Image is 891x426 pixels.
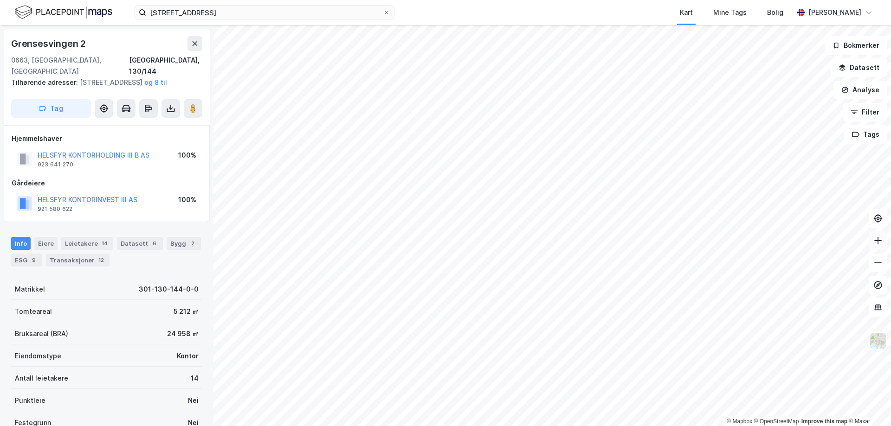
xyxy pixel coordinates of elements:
div: Bruksareal (BRA) [15,328,68,339]
div: Hjemmelshaver [12,133,202,144]
div: 923 641 270 [38,161,73,168]
div: 24 958 ㎡ [167,328,199,339]
div: 100% [178,150,196,161]
div: 12 [97,255,106,265]
button: Analyse [833,81,887,99]
div: [GEOGRAPHIC_DATA], 130/144 [129,55,202,77]
div: Bygg [167,237,201,250]
div: Leietakere [61,237,113,250]
div: Tomteareal [15,306,52,317]
button: Tag [11,99,91,118]
div: Bolig [767,7,783,18]
span: Tilhørende adresser: [11,78,80,86]
div: [PERSON_NAME] [808,7,861,18]
div: Transaksjoner [46,254,110,267]
a: Mapbox [727,418,752,425]
div: 301-130-144-0-0 [139,284,199,295]
div: Punktleie [15,395,45,406]
div: 9 [29,255,39,265]
div: [STREET_ADDRESS] [11,77,195,88]
div: Gårdeiere [12,178,202,189]
div: 14 [100,239,110,248]
a: OpenStreetMap [754,418,799,425]
button: Datasett [831,58,887,77]
div: Info [11,237,31,250]
img: logo.f888ab2527a4732fd821a326f86c7f29.svg [15,4,112,20]
div: 0663, [GEOGRAPHIC_DATA], [GEOGRAPHIC_DATA] [11,55,129,77]
div: 100% [178,194,196,205]
div: Eiere [34,237,58,250]
div: 2 [188,239,197,248]
div: Grensesvingen 2 [11,36,88,51]
div: ESG [11,254,42,267]
iframe: Chat Widget [845,381,891,426]
img: Z [869,332,887,350]
div: 6 [150,239,159,248]
button: Bokmerker [825,36,887,55]
div: 921 580 622 [38,205,72,213]
input: Søk på adresse, matrikkel, gårdeiere, leietakere eller personer [146,6,383,19]
div: Datasett [117,237,163,250]
div: Kontor [177,350,199,362]
a: Improve this map [801,418,847,425]
div: 5 212 ㎡ [174,306,199,317]
div: Matrikkel [15,284,45,295]
div: Kart [680,7,693,18]
button: Tags [844,125,887,144]
div: Mine Tags [713,7,747,18]
div: Eiendomstype [15,350,61,362]
div: Antall leietakere [15,373,68,384]
div: Nei [188,395,199,406]
div: Kontrollprogram for chat [845,381,891,426]
button: Filter [843,103,887,121]
div: 14 [191,373,199,384]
